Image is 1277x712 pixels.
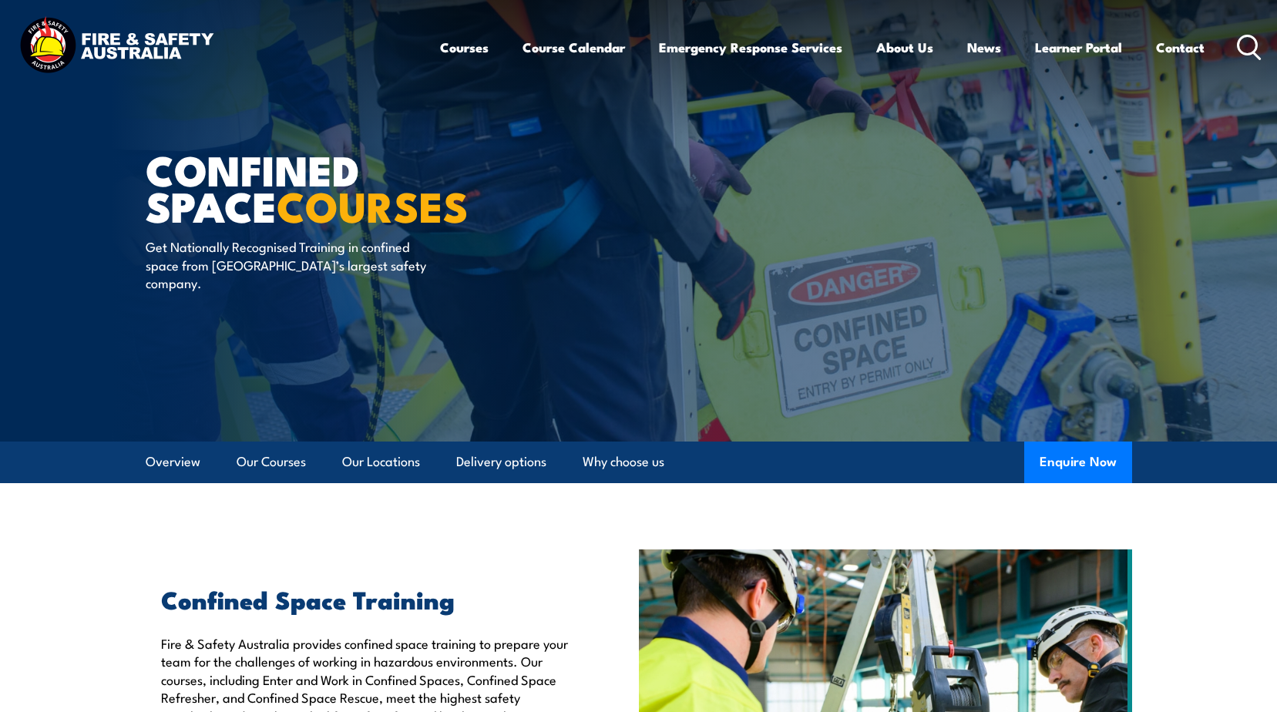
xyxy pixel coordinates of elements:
strong: COURSES [277,173,469,237]
a: Overview [146,442,200,482]
p: Get Nationally Recognised Training in confined space from [GEOGRAPHIC_DATA]’s largest safety comp... [146,237,427,291]
a: News [967,27,1001,68]
a: Our Locations [342,442,420,482]
a: Delivery options [456,442,546,482]
a: Learner Portal [1035,27,1122,68]
a: Courses [440,27,489,68]
a: Contact [1156,27,1205,68]
button: Enquire Now [1024,442,1132,483]
a: Course Calendar [523,27,625,68]
a: Emergency Response Services [659,27,842,68]
a: Why choose us [583,442,664,482]
a: Our Courses [237,442,306,482]
h1: Confined Space [146,151,526,223]
h2: Confined Space Training [161,588,568,610]
a: About Us [876,27,933,68]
